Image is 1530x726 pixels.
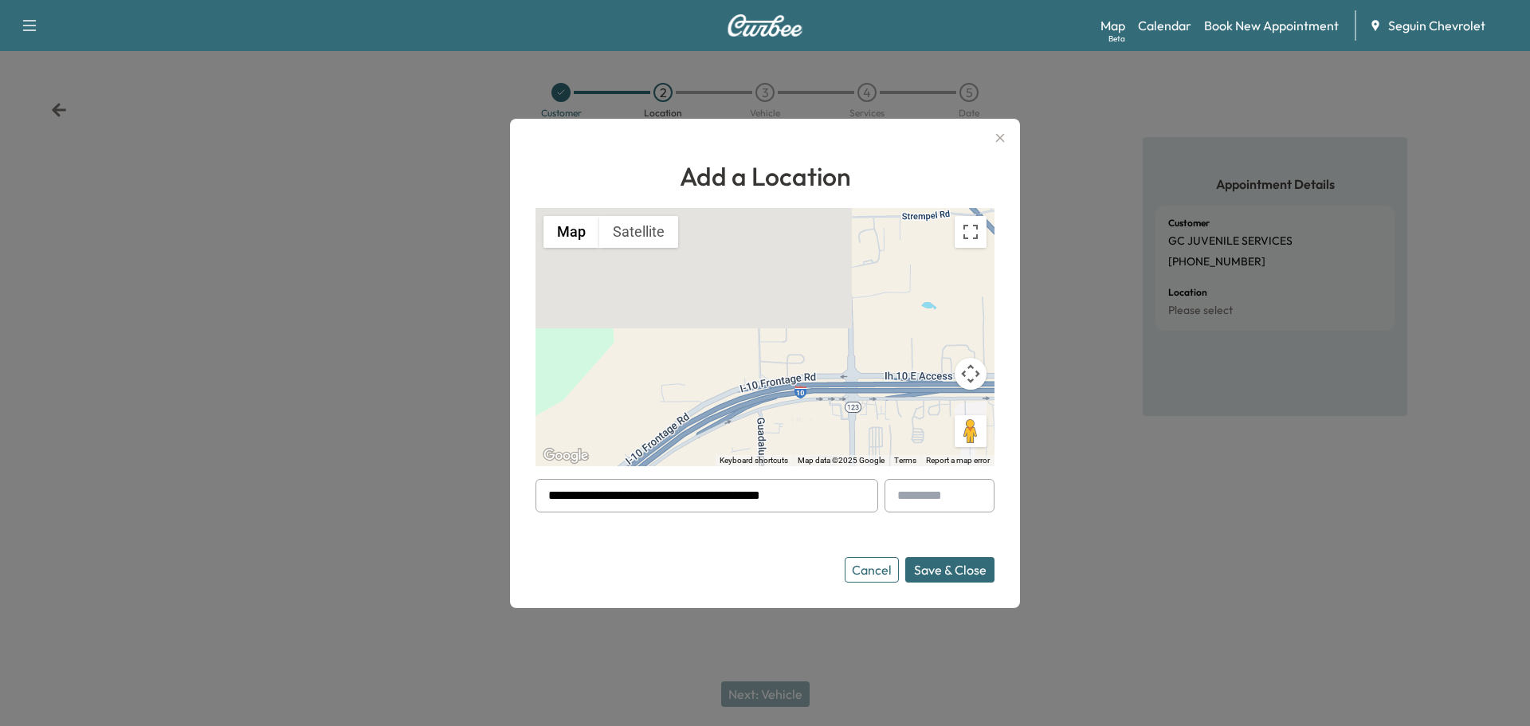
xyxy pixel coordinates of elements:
a: Calendar [1138,16,1191,35]
button: Cancel [845,557,899,583]
button: Toggle fullscreen view [955,216,987,248]
button: Drag Pegman onto the map to open Street View [955,415,987,447]
a: Report a map error [926,456,990,465]
button: Keyboard shortcuts [720,455,788,466]
div: Beta [1108,33,1125,45]
img: Google [539,445,592,466]
a: Open this area in Google Maps (opens a new window) [539,445,592,466]
button: Show street map [543,216,599,248]
a: Terms (opens in new tab) [894,456,916,465]
span: Seguin Chevrolet [1388,16,1485,35]
button: Show satellite imagery [599,216,678,248]
button: Map camera controls [955,358,987,390]
button: Save & Close [905,557,994,583]
a: Book New Appointment [1204,16,1339,35]
h1: Add a Location [535,157,994,195]
span: Map data ©2025 Google [798,456,885,465]
a: MapBeta [1100,16,1125,35]
img: Curbee Logo [727,14,803,37]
